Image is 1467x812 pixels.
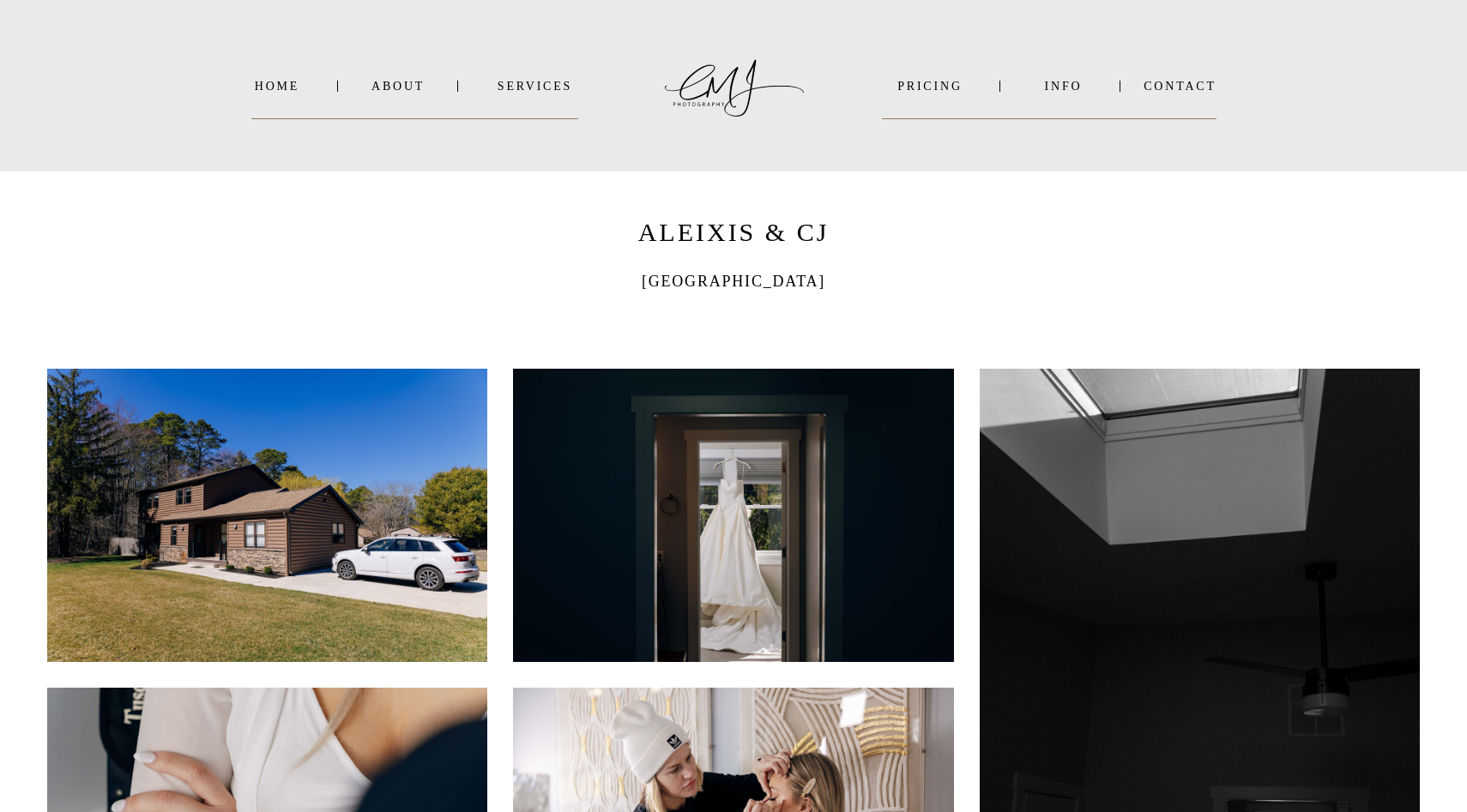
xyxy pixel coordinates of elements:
a: PRICING [882,80,978,93]
a: INFO [1022,80,1105,93]
a: Home [251,80,303,93]
p: [GEOGRAPHIC_DATA] [305,269,1162,294]
a: SERVICES [492,80,578,93]
a: About [371,80,423,93]
h1: ALEIXIS & CJ [418,218,1049,257]
a: Contact [1144,80,1216,93]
